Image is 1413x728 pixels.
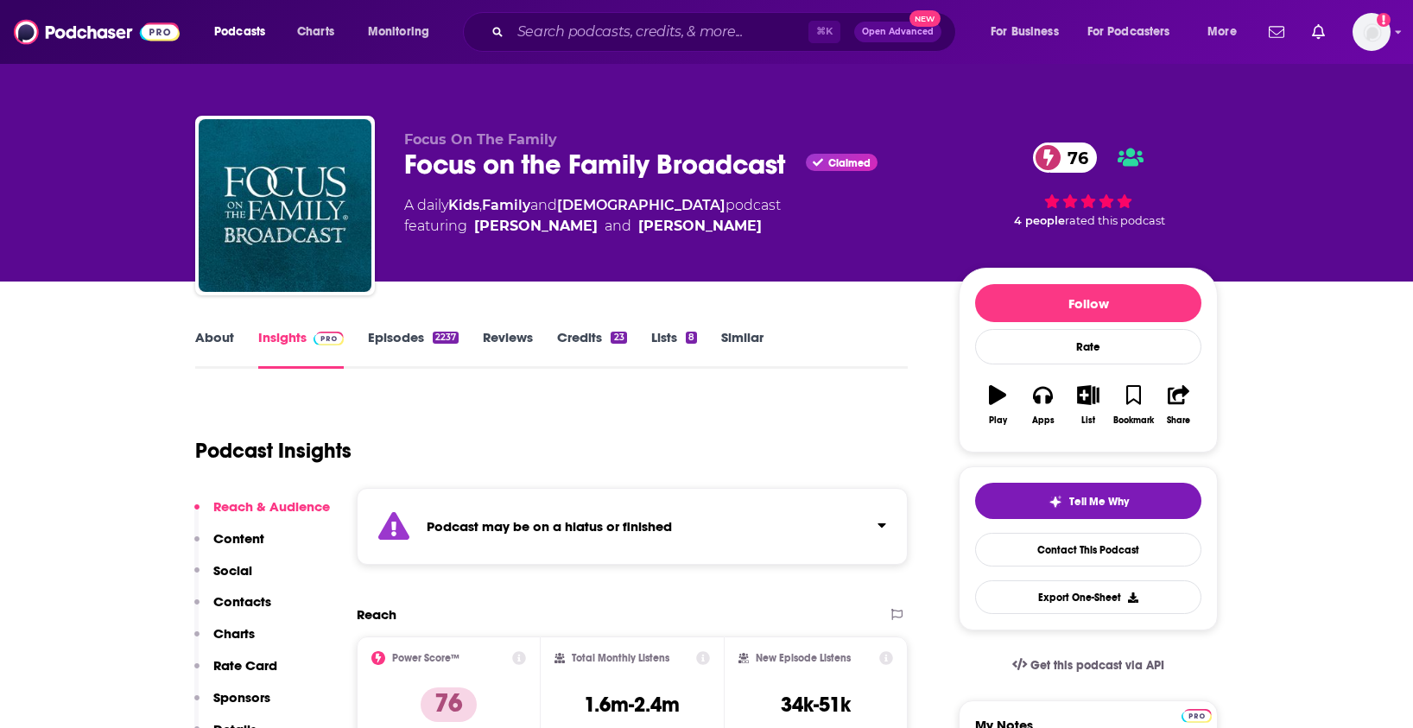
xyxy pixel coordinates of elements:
a: 76 [1033,142,1097,173]
span: Focus On The Family [404,131,557,148]
img: tell me why sparkle [1049,495,1062,509]
p: Content [213,530,264,547]
a: Kids [448,197,479,213]
img: Podchaser Pro [1182,709,1212,723]
button: Social [194,562,252,594]
h2: New Episode Listens [756,652,851,664]
h2: Reach [357,606,396,623]
input: Search podcasts, credits, & more... [510,18,808,46]
span: 76 [1050,142,1097,173]
span: and [605,216,631,237]
button: Reach & Audience [194,498,330,530]
p: Contacts [213,593,271,610]
button: Apps [1020,374,1065,436]
span: Charts [297,20,334,44]
button: Content [194,530,264,562]
span: Logged in as lsusanto [1353,13,1391,51]
button: Contacts [194,593,271,625]
h2: Power Score™ [392,652,459,664]
div: A daily podcast [404,195,781,237]
svg: Add a profile image [1377,13,1391,27]
div: List [1081,415,1095,426]
div: 76 4 peoplerated this podcast [959,131,1218,238]
a: About [195,329,234,369]
button: Play [975,374,1020,436]
p: Rate Card [213,657,277,674]
button: open menu [979,18,1080,46]
a: Episodes2237 [368,329,459,369]
span: Podcasts [214,20,265,44]
button: Follow [975,284,1201,322]
button: open menu [356,18,452,46]
span: 4 people [1014,214,1065,227]
a: Credits23 [557,329,626,369]
button: Export One-Sheet [975,580,1201,614]
span: and [530,197,557,213]
button: Show profile menu [1353,13,1391,51]
span: Claimed [828,159,871,168]
a: Get this podcast via API [998,644,1178,687]
a: Contact This Podcast [975,533,1201,567]
a: Show notifications dropdown [1305,17,1332,47]
div: 23 [611,332,626,344]
div: Share [1167,415,1190,426]
span: ⌘ K [808,21,840,43]
span: New [909,10,941,27]
a: John Fuller [638,216,762,237]
button: Charts [194,625,255,657]
a: Family [482,197,530,213]
span: Monitoring [368,20,429,44]
p: Charts [213,625,255,642]
img: Podchaser Pro [314,332,344,345]
a: Reviews [483,329,533,369]
img: Podchaser - Follow, Share and Rate Podcasts [14,16,180,48]
a: Pro website [1182,706,1212,723]
button: open menu [1076,18,1195,46]
a: InsightsPodchaser Pro [258,329,344,369]
button: Share [1156,374,1201,436]
p: Sponsors [213,689,270,706]
a: Show notifications dropdown [1262,17,1291,47]
button: List [1066,374,1111,436]
button: tell me why sparkleTell Me Why [975,483,1201,519]
span: featuring [404,216,781,237]
div: 2237 [433,332,459,344]
div: Apps [1032,415,1055,426]
button: open menu [1195,18,1258,46]
span: Open Advanced [862,28,934,36]
p: 76 [421,687,477,722]
div: Rate [975,329,1201,364]
a: [DEMOGRAPHIC_DATA] [557,197,726,213]
span: For Podcasters [1087,20,1170,44]
span: More [1207,20,1237,44]
button: Sponsors [194,689,270,721]
div: Bookmark [1113,415,1154,426]
img: User Profile [1353,13,1391,51]
a: Lists8 [651,329,697,369]
img: Focus on the Family Broadcast [199,119,371,292]
h3: 1.6m-2.4m [584,692,680,718]
span: rated this podcast [1065,214,1165,227]
p: Reach & Audience [213,498,330,515]
span: For Business [991,20,1059,44]
div: Search podcasts, credits, & more... [479,12,973,52]
h3: 34k-51k [781,692,851,718]
strong: Podcast may be on a hiatus or finished [427,518,672,535]
a: Charts [286,18,345,46]
div: Play [989,415,1007,426]
section: Click to expand status details [357,488,908,565]
button: Rate Card [194,657,277,689]
button: Open AdvancedNew [854,22,941,42]
p: Social [213,562,252,579]
a: Jim Daly [474,216,598,237]
span: Get this podcast via API [1030,658,1164,673]
span: , [479,197,482,213]
a: Similar [721,329,764,369]
button: Bookmark [1111,374,1156,436]
div: 8 [686,332,697,344]
h1: Podcast Insights [195,438,352,464]
h2: Total Monthly Listens [572,652,669,664]
span: Tell Me Why [1069,495,1129,509]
